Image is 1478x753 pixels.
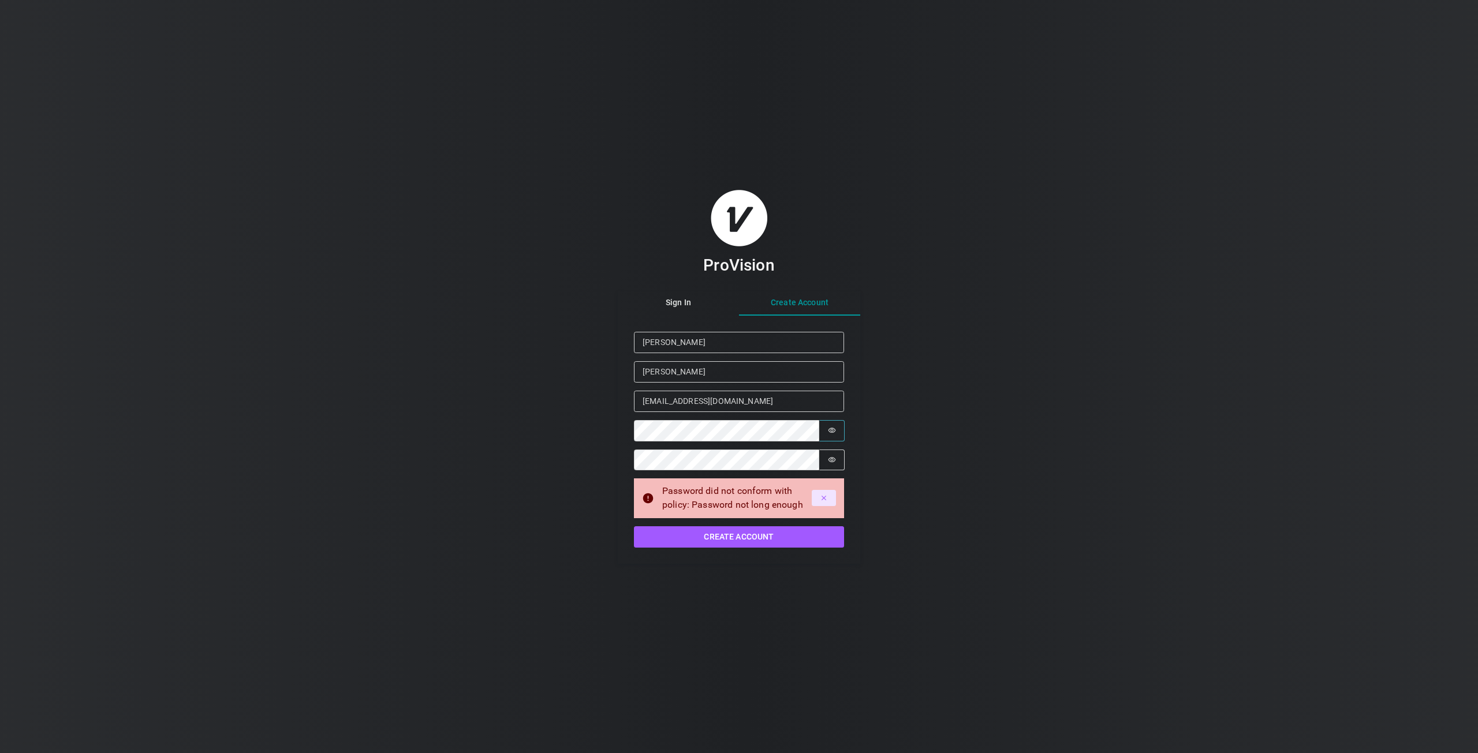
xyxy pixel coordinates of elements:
button: Dismiss alert [812,490,836,506]
input: Last Name [634,361,844,383]
input: First Name [634,332,844,353]
input: Email [634,391,844,412]
h3: ProVision [703,255,774,275]
button: Create Account [739,290,860,316]
button: Sign In [618,290,739,316]
button: Show password [819,420,845,441]
button: Create Account [634,526,844,548]
button: Show password [819,449,845,470]
div: Password did not conform with policy: Password not long enough [662,484,804,512]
